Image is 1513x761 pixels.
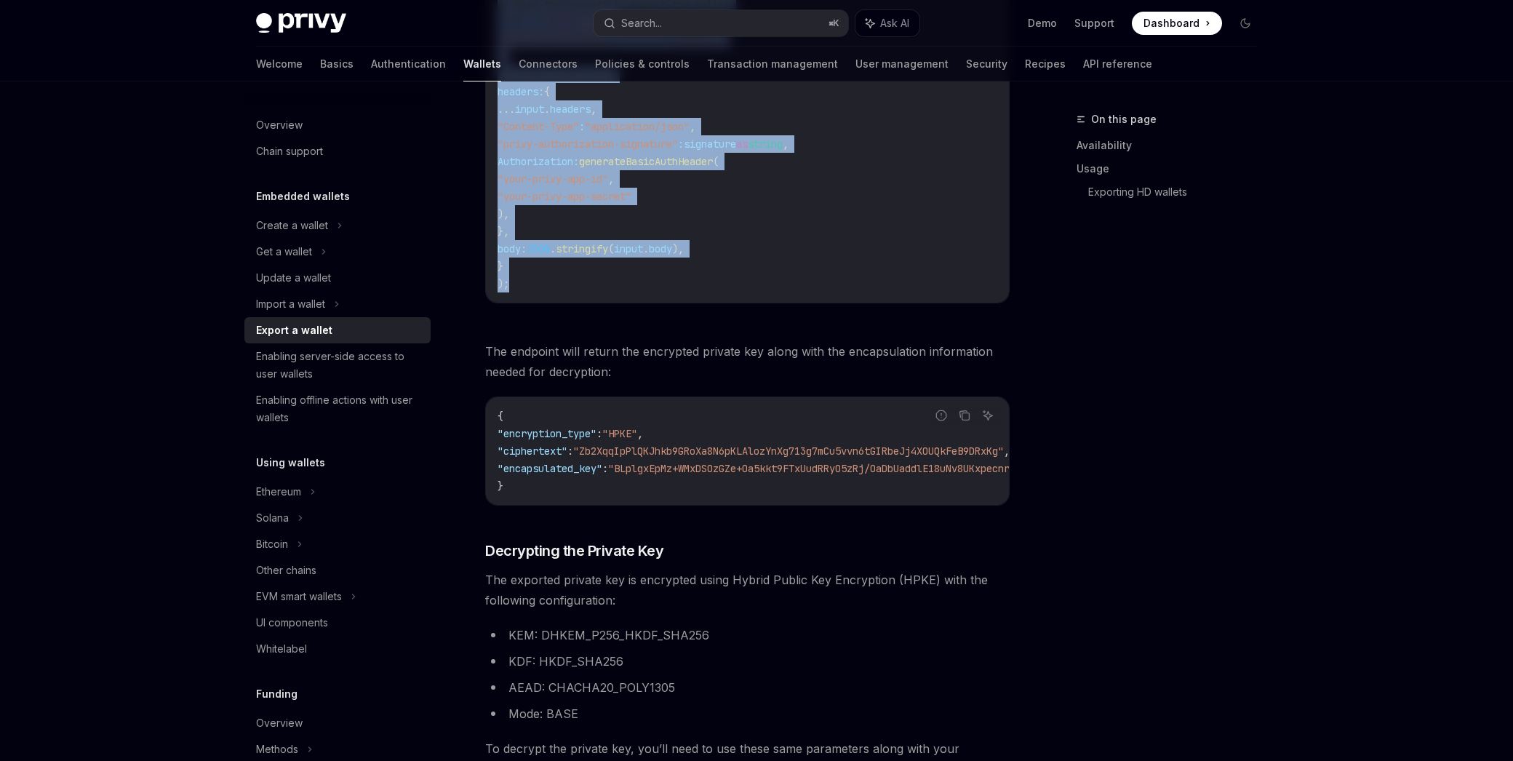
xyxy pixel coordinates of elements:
a: Welcome [256,47,303,81]
span: The exported private key is encrypted using Hybrid Public Key Encryption (HPKE) with the followin... [485,570,1010,610]
div: Methods [256,741,298,758]
span: : [602,462,608,475]
span: ); [498,277,509,290]
a: Chain support [244,138,431,164]
div: EVM smart wallets [256,588,342,605]
span: "HPKE" [602,427,637,440]
span: "application/json" [585,120,690,133]
a: Basics [320,47,354,81]
li: AEAD: CHACHA20_POLY1305 [485,677,1010,698]
div: Enabling offline actions with user wallets [256,391,422,426]
div: Update a wallet [256,269,331,287]
span: input [614,242,643,255]
a: Exporting HD wallets [1088,180,1269,204]
a: Authentication [371,47,446,81]
a: Enabling server-side access to user wallets [244,343,431,387]
a: Support [1074,16,1114,31]
a: API reference [1083,47,1152,81]
span: JSON [527,242,550,255]
span: , [608,172,614,186]
span: "ciphertext" [498,445,567,458]
span: headers [550,103,591,116]
div: Other chains [256,562,316,579]
span: } [498,479,503,493]
div: Enabling server-side access to user wallets [256,348,422,383]
span: ), [498,207,509,220]
span: Authorization: [498,155,579,168]
div: UI components [256,614,328,631]
span: Decrypting the Private Key [485,541,663,561]
button: Search...⌘K [594,10,848,36]
span: : [596,427,602,440]
div: Solana [256,509,289,527]
span: : [567,445,573,458]
a: User management [855,47,949,81]
span: "Zb2XqqIpPlQKJhkb9GRoXa8N6pKLAlozYnXg713g7mCu5vvn6tGIRbeJj4XOUQkFeB9DRxKg" [573,445,1004,458]
span: "encapsulated_key" [498,462,602,475]
span: : [579,120,585,133]
a: Whitelabel [244,636,431,662]
a: UI components [244,610,431,636]
a: Wallets [463,47,501,81]
span: signature [684,138,736,151]
span: ... [498,103,515,116]
div: Export a wallet [256,322,332,339]
a: Transaction management [707,47,838,81]
a: Update a wallet [244,265,431,291]
span: "BLplgxEpMz+WMxDSOzGZe+Oa5kkt9FTxUudRRyO5zRj/OaDbUaddlE18uNv8UKxpecnrSy+UByG2C3oJTgTnGNk=" [608,462,1132,475]
span: , [1004,445,1010,458]
a: Recipes [1025,47,1066,81]
div: Search... [621,15,662,32]
span: On this page [1091,111,1157,128]
span: body [649,242,672,255]
span: Dashboard [1143,16,1199,31]
div: Get a wallet [256,243,312,260]
span: . [643,242,649,255]
div: Bitcoin [256,535,288,553]
a: Other chains [244,557,431,583]
div: Whitelabel [256,640,307,658]
li: Mode: BASE [485,704,1010,724]
button: Ask AI [978,406,997,425]
div: Chain support [256,143,323,160]
a: Usage [1077,157,1269,180]
a: Connectors [519,47,578,81]
button: Report incorrect code [932,406,951,425]
a: Overview [244,112,431,138]
span: , [637,427,643,440]
span: "encryption_type" [498,427,596,440]
img: dark logo [256,13,346,33]
button: Ask AI [855,10,919,36]
li: KEM: DHKEM_P256_HKDF_SHA256 [485,625,1010,645]
span: , [690,120,695,133]
span: input [515,103,544,116]
button: Copy the contents from the code block [955,406,974,425]
a: Enabling offline actions with user wallets [244,387,431,431]
span: , [783,138,789,151]
span: "Content-Type" [498,120,579,133]
span: , [591,103,596,116]
span: } [498,260,503,273]
span: { [498,410,503,423]
a: Overview [244,710,431,736]
span: Ask AI [880,16,909,31]
span: . [550,242,556,255]
span: stringify [556,242,608,255]
span: as [736,138,748,151]
span: The endpoint will return the encrypted private key along with the encapsulation information neede... [485,341,1010,382]
a: Security [966,47,1007,81]
span: ), [672,242,684,255]
span: }, [498,225,509,238]
span: "your-privy-app-id" [498,172,608,186]
div: Import a wallet [256,295,325,313]
span: body: [498,242,527,255]
span: "your-privy-app-secret" [498,190,631,203]
div: Overview [256,714,303,732]
button: Toggle dark mode [1234,12,1257,35]
a: Dashboard [1132,12,1222,35]
span: ( [608,242,614,255]
h5: Using wallets [256,454,325,471]
div: Ethereum [256,483,301,501]
div: Create a wallet [256,217,328,234]
h5: Embedded wallets [256,188,350,205]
